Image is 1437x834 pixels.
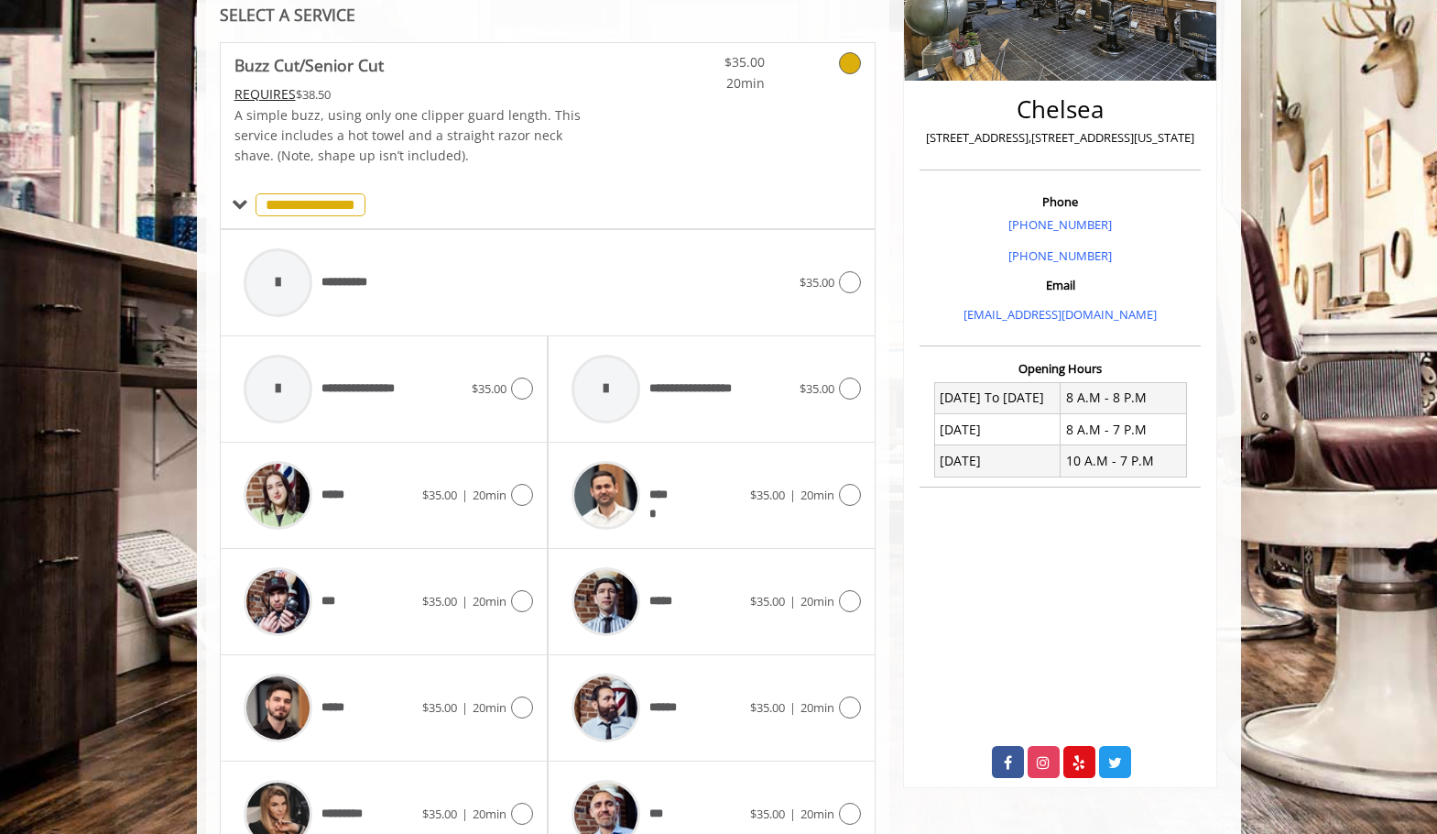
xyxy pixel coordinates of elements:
p: A simple buzz, using only one clipper guard length. This service includes a hot towel and a strai... [234,105,603,167]
span: 20min [800,487,834,503]
div: SELECT A SERVICE [220,6,876,24]
span: 20min [800,806,834,822]
span: $35.00 [422,699,457,716]
span: $35.00 [750,806,785,822]
span: $35.00 [800,380,834,397]
span: 20min [473,806,506,822]
span: $35.00 [657,52,765,72]
span: 20min [473,699,506,716]
span: | [789,699,796,716]
h3: Phone [924,195,1196,208]
span: $35.00 [750,699,785,716]
span: 20min [800,699,834,716]
span: 20min [473,487,506,503]
span: 20min [800,593,834,609]
td: 8 A.M - 7 P.M [1061,414,1187,445]
h3: Opening Hours [920,362,1201,375]
span: $35.00 [800,274,834,291]
span: | [789,593,796,609]
span: | [462,593,468,609]
span: $35.00 [422,487,457,503]
h3: Email [924,279,1196,291]
span: $35.00 [422,806,457,822]
p: [STREET_ADDRESS],[STREET_ADDRESS][US_STATE] [924,128,1196,148]
span: | [462,699,468,716]
a: [PHONE_NUMBER] [1008,216,1112,233]
div: $38.50 [234,84,603,104]
a: [PHONE_NUMBER] [1008,247,1112,264]
h2: Chelsea [924,96,1196,123]
td: [DATE] [934,414,1061,445]
span: $35.00 [750,593,785,609]
span: $35.00 [422,593,457,609]
span: | [462,487,468,503]
b: Buzz Cut/Senior Cut [234,52,384,78]
span: | [789,487,796,503]
a: [EMAIL_ADDRESS][DOMAIN_NAME] [963,306,1157,323]
td: 10 A.M - 7 P.M [1061,445,1187,477]
td: [DATE] To [DATE] [934,382,1061,413]
span: $35.00 [472,380,506,397]
span: | [462,806,468,822]
span: 20min [473,593,506,609]
span: 20min [657,73,765,93]
td: 8 A.M - 8 P.M [1061,382,1187,413]
span: | [789,806,796,822]
span: This service needs some Advance to be paid before we block your appointment [234,85,296,103]
span: $35.00 [750,487,785,503]
td: [DATE] [934,445,1061,477]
